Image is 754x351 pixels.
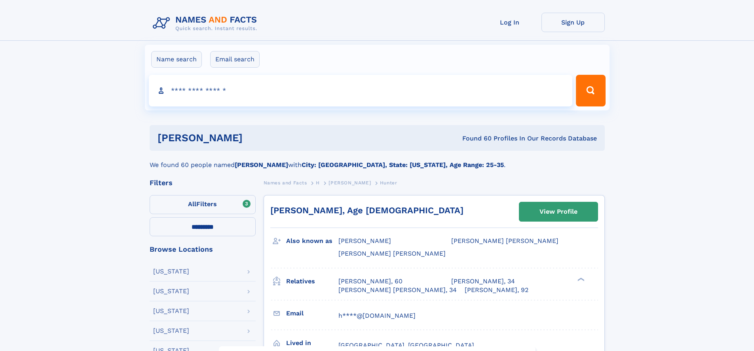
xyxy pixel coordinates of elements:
[153,328,189,334] div: [US_STATE]
[329,178,371,188] a: [PERSON_NAME]
[338,277,403,286] a: [PERSON_NAME], 60
[150,246,256,253] div: Browse Locations
[150,179,256,186] div: Filters
[153,268,189,275] div: [US_STATE]
[153,308,189,314] div: [US_STATE]
[158,133,353,143] h1: [PERSON_NAME]
[451,237,558,245] span: [PERSON_NAME] [PERSON_NAME]
[338,342,474,349] span: [GEOGRAPHIC_DATA], [GEOGRAPHIC_DATA]
[338,237,391,245] span: [PERSON_NAME]
[286,275,338,288] h3: Relatives
[576,75,605,106] button: Search Button
[352,134,597,143] div: Found 60 Profiles In Our Records Database
[451,277,515,286] a: [PERSON_NAME], 34
[151,51,202,68] label: Name search
[153,288,189,294] div: [US_STATE]
[150,195,256,214] label: Filters
[478,13,541,32] a: Log In
[380,180,397,186] span: Hunter
[149,75,573,106] input: search input
[329,180,371,186] span: [PERSON_NAME]
[264,178,307,188] a: Names and Facts
[210,51,260,68] label: Email search
[541,13,605,32] a: Sign Up
[316,178,320,188] a: H
[519,202,598,221] a: View Profile
[188,200,196,208] span: All
[338,286,457,294] a: [PERSON_NAME] [PERSON_NAME], 34
[270,205,463,215] a: [PERSON_NAME], Age [DEMOGRAPHIC_DATA]
[286,336,338,350] h3: Lived in
[316,180,320,186] span: H
[338,250,446,257] span: [PERSON_NAME] [PERSON_NAME]
[286,307,338,320] h3: Email
[286,234,338,248] h3: Also known as
[465,286,528,294] a: [PERSON_NAME], 92
[150,13,264,34] img: Logo Names and Facts
[539,203,577,221] div: View Profile
[302,161,504,169] b: City: [GEOGRAPHIC_DATA], State: [US_STATE], Age Range: 25-35
[575,277,585,282] div: ❯
[235,161,288,169] b: [PERSON_NAME]
[150,151,605,170] div: We found 60 people named with .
